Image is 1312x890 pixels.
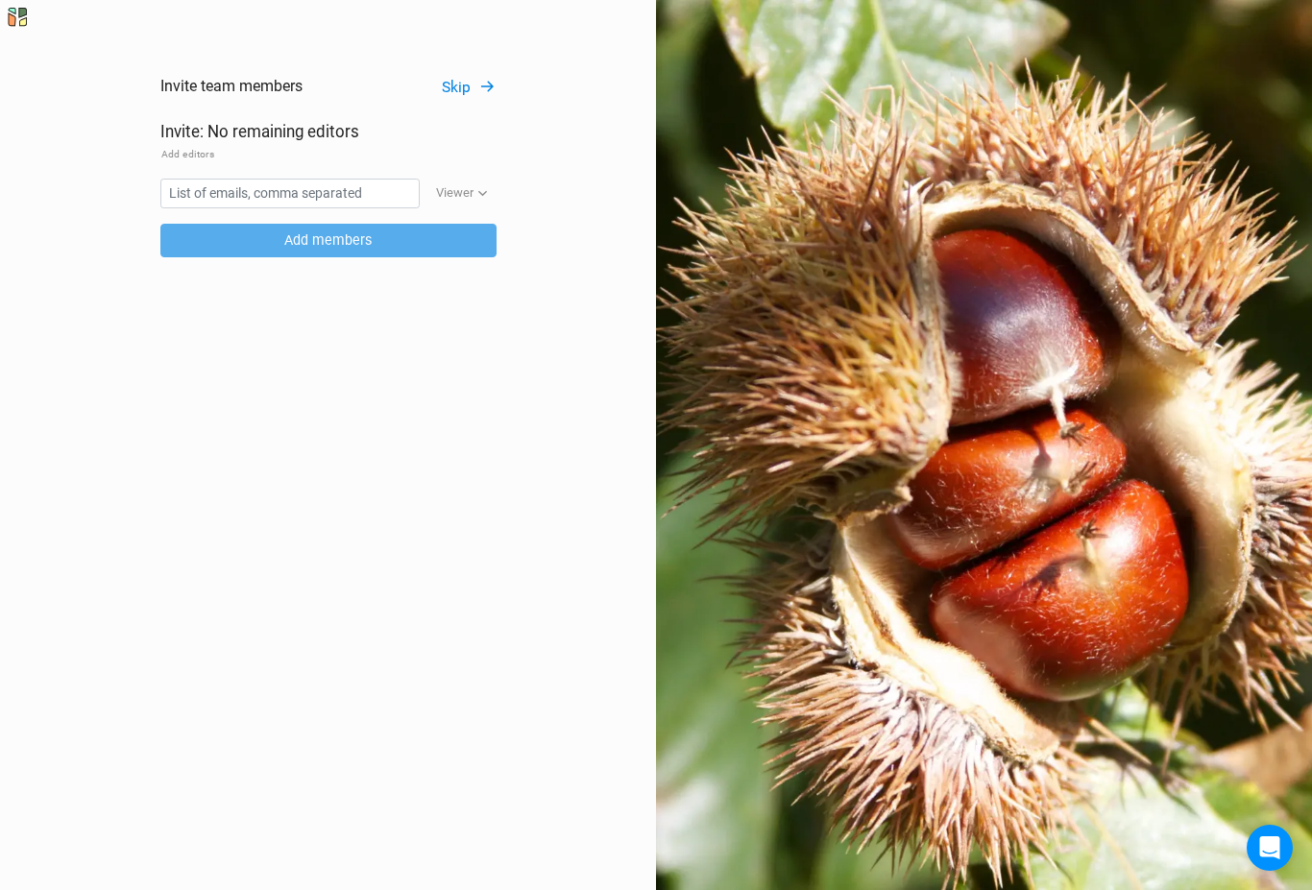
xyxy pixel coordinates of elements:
[1247,825,1293,871] div: Open Intercom Messenger
[160,77,303,99] h1: Invite team members
[436,183,474,203] div: Viewer
[427,179,497,207] button: Viewer
[441,77,497,99] button: Skip
[160,146,215,163] button: Add editors
[160,179,420,208] input: List of emails, comma separated
[160,122,497,141] h2: Invite: No remaining editors
[160,224,497,257] button: Add members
